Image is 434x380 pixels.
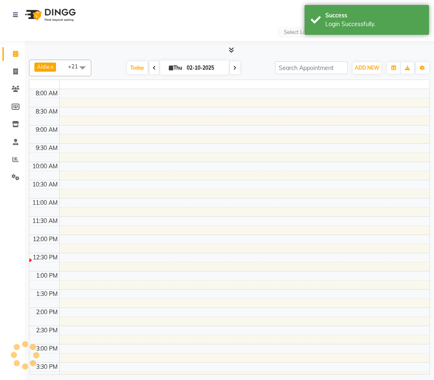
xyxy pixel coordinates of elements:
[68,63,84,70] span: +21
[34,326,59,335] div: 2:30 PM
[167,65,184,71] span: Thu
[31,253,59,262] div: 12:30 PM
[34,107,59,116] div: 8:30 AM
[31,198,59,207] div: 11:00 AM
[325,11,423,20] div: Success
[50,63,54,70] a: x
[21,3,78,27] img: logo
[34,290,59,298] div: 1:30 PM
[353,62,381,74] button: ADD NEW
[355,65,379,71] span: ADD NEW
[31,180,59,189] div: 10:30 AM
[184,62,226,74] input: 2025-10-02
[325,20,423,29] div: Login Successfully.
[37,63,50,70] span: Aldie
[31,162,59,171] div: 10:00 AM
[34,126,59,134] div: 9:00 AM
[31,217,59,225] div: 11:30 AM
[34,144,59,152] div: 9:30 AM
[34,308,59,317] div: 2:00 PM
[31,235,59,244] div: 12:00 PM
[34,89,59,98] div: 8:00 AM
[34,271,59,280] div: 1:00 PM
[34,363,59,371] div: 3:30 PM
[275,61,348,74] input: Search Appointment
[34,344,59,353] div: 3:00 PM
[284,28,322,36] div: Select Location
[127,61,148,74] span: Today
